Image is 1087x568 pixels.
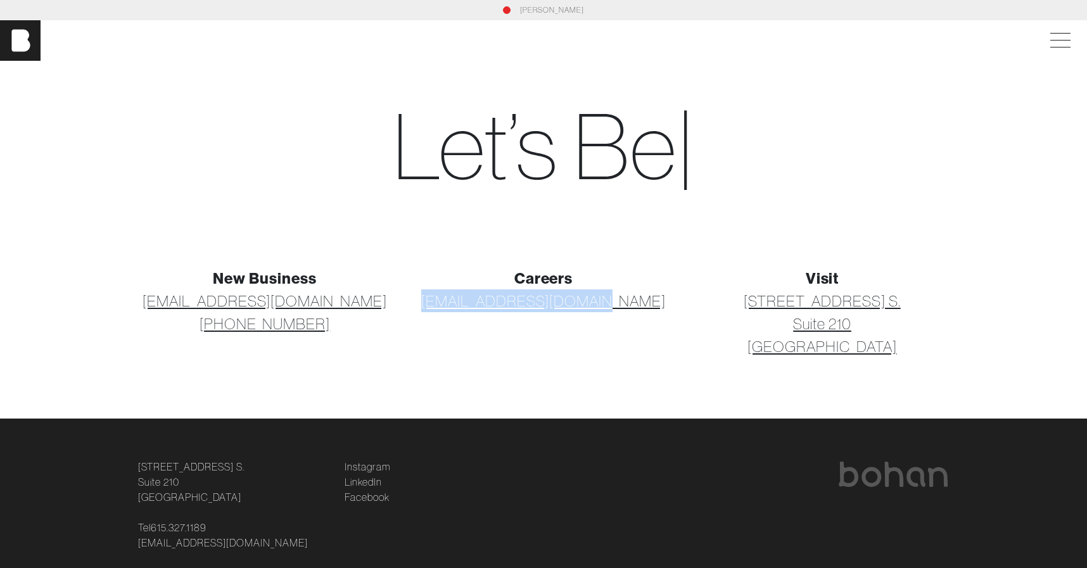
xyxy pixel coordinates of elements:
a: [EMAIL_ADDRESS][DOMAIN_NAME] [143,289,387,312]
a: 615.327.1189 [151,520,207,535]
span: Let’s [393,88,557,203]
a: [EMAIL_ADDRESS][DOMAIN_NAME] [138,535,308,550]
div: New Business [133,267,397,289]
a: LinkedIn [345,474,382,489]
span: B e [573,88,677,203]
a: [PERSON_NAME] [520,4,584,16]
img: bohan logo [837,462,949,487]
a: Facebook [345,489,390,505]
a: [PHONE_NUMBER] [200,312,330,335]
span: | [677,88,694,203]
a: [STREET_ADDRESS] S.Suite 210[GEOGRAPHIC_DATA] [138,459,245,505]
div: Visit [690,267,954,289]
a: Instagram [345,459,390,474]
div: Careers [412,267,675,289]
a: [STREET_ADDRESS] S.Suite 210[GEOGRAPHIC_DATA] [744,289,900,358]
p: Tel [138,520,329,550]
a: [EMAIL_ADDRESS][DOMAIN_NAME] [421,289,666,312]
